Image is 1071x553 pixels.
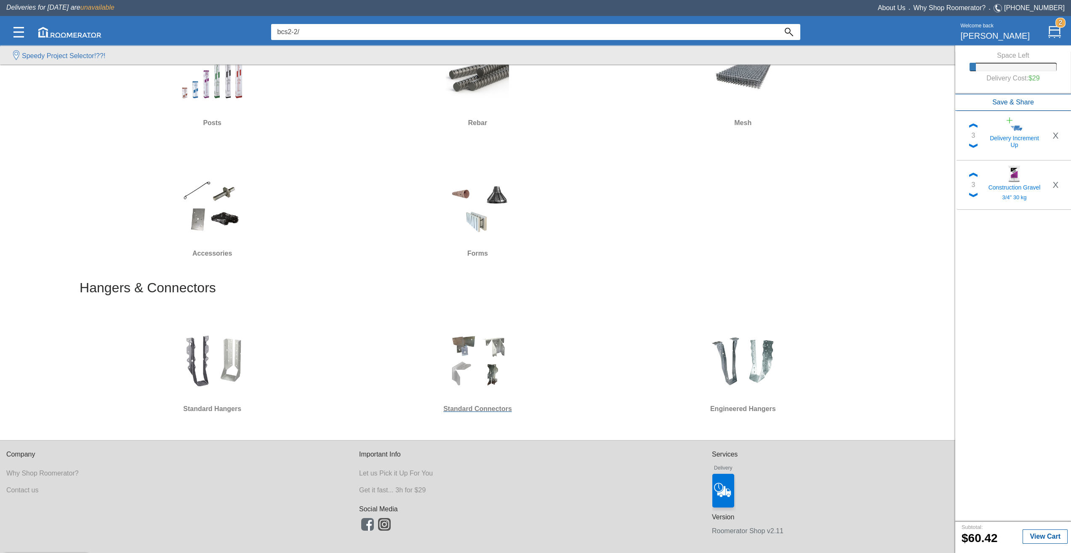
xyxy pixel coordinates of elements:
h6: Delivery Cost: [976,71,1050,85]
a: About Us [878,4,906,11]
h6: Forms [348,248,607,259]
span: unavailable [80,4,115,11]
img: roomerator-logo.svg [38,27,101,37]
a: Engineered Hangers [614,323,872,414]
img: Search_Icon.svg [785,28,793,36]
a: Why Shop Roomerator? [914,4,986,11]
a: Standard Connectors [348,323,607,414]
a: Let us Pick it Up For You [359,470,433,477]
img: S&H_H&C_Connectors.jpg [446,329,509,392]
img: Delivery_Icon?! [712,474,734,508]
h6: Important Info [359,451,712,458]
img: S&H_Support_Mesh.jpg [711,43,775,106]
a: Mesh [614,37,872,128]
img: Down_Chevron.png [969,193,978,197]
img: S&H_Support_Asc.jpg [181,174,244,237]
small: Subtotal: [962,524,983,530]
a: Rebar [348,37,607,128]
div: 3 [972,131,975,141]
h6: Delivery [712,462,734,471]
h6: Services [712,451,1065,458]
a: Delivery Increment Up [981,116,1047,155]
h6: Space Left [970,52,1056,59]
a: [PHONE_NUMBER] [1004,4,1065,11]
a: Forms [348,167,607,259]
label: $ [962,532,968,545]
h6: Social Media [359,505,712,513]
span: • [906,7,914,11]
button: X [1047,178,1064,192]
button: X [1047,128,1064,142]
h6: Rebar [348,118,607,128]
label: Speedy Project Selector!??! [22,51,105,61]
a: Why Shop Roomerator? [6,470,79,477]
button: Save & Share [955,94,1071,111]
h2: Hangers & Connectors [80,281,876,302]
b: 60.42 [962,532,998,545]
span: • [986,7,994,11]
img: S&H_Support_Forms_1715.jpg [446,174,509,237]
h5: 3/4" 30 kg [988,194,1041,201]
img: Down_Chevron.png [969,144,978,148]
h6: Accessories [83,248,341,259]
img: Up_Chevron.png [969,173,978,177]
a: Standard Hangers [83,323,341,414]
b: View Cart [1030,533,1060,540]
h6: Standard Hangers [83,403,341,414]
h6: Version [712,512,1065,523]
img: Cart.svg [1048,26,1061,38]
h6: Engineered Hangers [614,403,872,414]
a: Contact us [6,486,38,494]
img: 99900009_sm.jpg [1006,116,1023,133]
input: Search...? [271,24,778,40]
img: S&H_H&C_EngHangers.jpg [711,329,775,392]
h6: Company [6,451,359,458]
a: Accessories [83,167,341,259]
span: Deliveries for [DATE] are [6,4,115,11]
h6: Standard Connectors [348,403,607,414]
a: Get it fast... 3h for $29 [359,486,426,494]
div: 3 [972,180,975,190]
img: Categories.svg [13,27,24,37]
img: 10110005_sm.jpg [1006,166,1023,182]
label: $29 [1028,75,1040,82]
img: S&H_Support_Post.jpg [181,43,244,106]
img: Up_Chevron.png [969,123,978,128]
strong: 2 [1055,18,1066,28]
h5: Construction Gravel [988,182,1041,191]
h5: Delivery Increment Up [988,133,1041,148]
a: Posts [83,37,341,128]
img: Telephone.svg [994,3,1004,13]
a: Construction Gravel3/4" 30 kg [981,166,1047,204]
h6: Posts [83,118,341,128]
img: S&H_Support_Rebar.jpg [446,43,509,106]
img: S&H_H&C_Hangers.jpg [181,329,244,392]
button: View Cart [1023,529,1068,544]
h6: Mesh [614,118,872,128]
a: Roomerator Shop v2.11 [712,527,783,534]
